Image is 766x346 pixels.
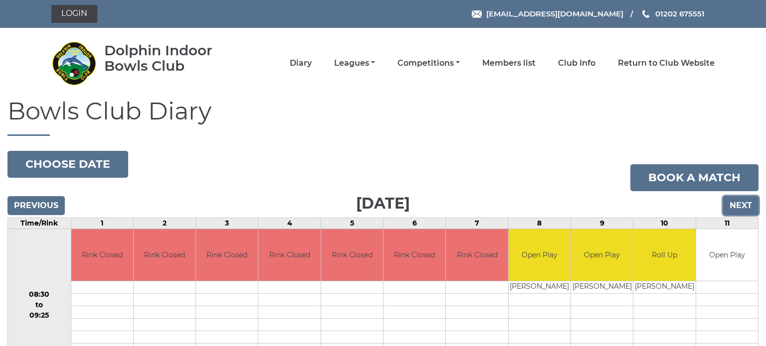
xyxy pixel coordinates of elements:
[133,218,195,229] td: 2
[321,218,383,229] td: 5
[446,229,508,281] td: Rink Closed
[446,218,508,229] td: 7
[642,10,649,18] img: Phone us
[633,281,695,294] td: [PERSON_NAME]
[290,58,312,69] a: Diary
[321,229,383,281] td: Rink Closed
[7,151,128,178] button: Choose date
[134,229,195,281] td: Rink Closed
[508,218,571,229] td: 8
[630,164,759,191] a: Book a match
[509,229,571,281] td: Open Play
[618,58,715,69] a: Return to Club Website
[258,229,320,281] td: Rink Closed
[641,8,705,19] a: Phone us 01202 675551
[558,58,595,69] a: Club Info
[196,218,258,229] td: 3
[509,281,571,294] td: [PERSON_NAME]
[633,229,695,281] td: Roll Up
[51,5,97,23] a: Login
[8,218,71,229] td: Time/Rink
[71,218,133,229] td: 1
[71,229,133,281] td: Rink Closed
[397,58,460,69] a: Competitions
[7,196,65,215] input: Previous
[383,229,445,281] td: Rink Closed
[196,229,258,281] td: Rink Closed
[696,218,758,229] td: 11
[482,58,536,69] a: Members list
[104,43,241,74] div: Dolphin Indoor Bowls Club
[51,41,96,86] img: Dolphin Indoor Bowls Club
[696,229,758,281] td: Open Play
[472,10,482,18] img: Email
[7,98,759,136] h1: Bowls Club Diary
[472,8,623,19] a: Email [EMAIL_ADDRESS][DOMAIN_NAME]
[486,9,623,18] span: [EMAIL_ADDRESS][DOMAIN_NAME]
[633,218,696,229] td: 10
[723,196,759,215] input: Next
[571,281,633,294] td: [PERSON_NAME]
[334,58,375,69] a: Leagues
[571,229,633,281] td: Open Play
[655,9,705,18] span: 01202 675551
[383,218,446,229] td: 6
[571,218,633,229] td: 9
[258,218,321,229] td: 4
